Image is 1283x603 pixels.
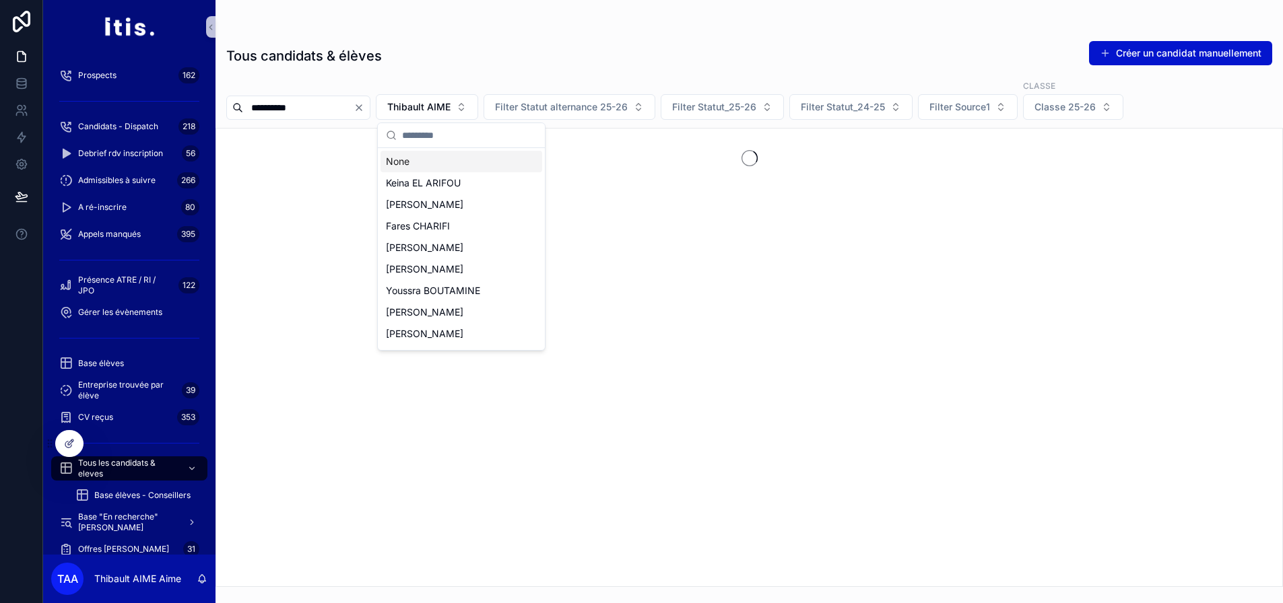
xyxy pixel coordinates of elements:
[51,195,207,219] a: A ré-inscrire80
[78,458,176,479] span: Tous les candidats & eleves
[386,284,480,297] span: Youssra BOUTAMINE
[386,176,461,190] span: Keina EL ARIFOU
[386,219,450,233] span: Fares CHARIFI
[51,168,207,192] a: Admissibles à suivre266
[51,141,207,166] a: Debrief rdv inscription56
[1023,79,1055,92] label: Classe
[182,382,199,398] div: 39
[381,151,542,172] div: None
[183,541,199,557] div: 31
[387,100,451,114] span: Thibault AIME
[94,490,191,501] span: Base élèves - Conseillers
[51,63,207,87] a: Prospects162
[386,241,463,254] span: [PERSON_NAME]
[104,16,154,38] img: App logo
[177,226,199,242] div: 395
[789,94,913,120] button: Select Button
[181,199,199,215] div: 80
[226,46,382,65] h1: Tous candidats & élèves
[801,100,885,114] span: Filter Statut_24-25
[78,380,176,401] span: Entreprise trouvée par élève
[178,118,199,135] div: 218
[78,358,124,369] span: Base élèves
[178,277,199,293] div: 122
[386,327,463,341] span: [PERSON_NAME]
[78,70,117,81] span: Prospects
[495,100,628,114] span: Filter Statut alternance 25-26
[354,102,370,113] button: Clear
[51,456,207,481] a: Tous les candidats & eleves
[78,544,169,555] span: Offres [PERSON_NAME]
[918,94,1018,120] button: Select Button
[177,409,199,425] div: 353
[1023,94,1123,120] button: Select Button
[378,148,545,350] div: Suggestions
[78,202,127,213] span: A ré-inscrire
[78,148,163,159] span: Debrief rdv inscription
[51,378,207,402] a: Entreprise trouvée par élève39
[78,307,162,318] span: Gérer les évènements
[1089,41,1272,65] button: Créer un candidat manuellement
[178,67,199,83] div: 162
[51,114,207,139] a: Candidats - Dispatch218
[51,273,207,297] a: Présence ATRE / RI / JPO122
[78,121,158,132] span: Candidats - Dispatch
[182,145,199,162] div: 56
[1034,100,1096,114] span: Classe 25-26
[78,412,113,423] span: CV reçus
[51,405,207,429] a: CV reçus353
[376,94,478,120] button: Select Button
[386,262,463,276] span: [PERSON_NAME]
[51,537,207,561] a: Offres [PERSON_NAME]31
[386,198,463,211] span: [PERSON_NAME]
[51,300,207,324] a: Gérer les évènements
[661,94,784,120] button: Select Button
[386,349,463,362] span: [PERSON_NAME]
[929,100,990,114] span: Filter Source1
[67,483,207,507] a: Base élèves - Conseillers
[43,54,216,555] div: scrollable content
[78,175,156,186] span: Admissibles à suivre
[51,510,207,534] a: Base "En recherche" [PERSON_NAME]
[94,572,181,586] p: Thibault AIME Aime
[78,275,173,296] span: Présence ATRE / RI / JPO
[177,172,199,188] div: 266
[484,94,655,120] button: Select Button
[57,571,78,587] span: TAA
[51,351,207,376] a: Base élèves
[386,306,463,319] span: [PERSON_NAME]
[51,222,207,246] a: Appels manqués395
[78,511,176,533] span: Base "En recherche" [PERSON_NAME]
[672,100,756,114] span: Filter Statut_25-26
[78,229,141,240] span: Appels manqués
